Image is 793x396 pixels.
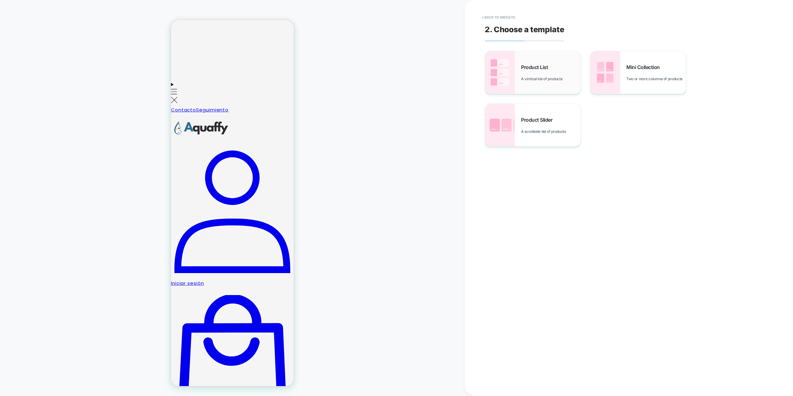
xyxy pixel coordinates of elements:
button: < Back to widgets [479,12,518,22]
span: Two or more columns of products [626,76,686,81]
span: Product Slider [521,117,555,123]
span: 2. Choose a template [485,25,564,34]
a: Seguimiento [25,87,58,93]
span: Mini Collection [626,64,663,70]
span: Product List [521,64,551,70]
span: A vertical list of products [521,76,565,81]
span: A scrollable list of products [521,129,569,134]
